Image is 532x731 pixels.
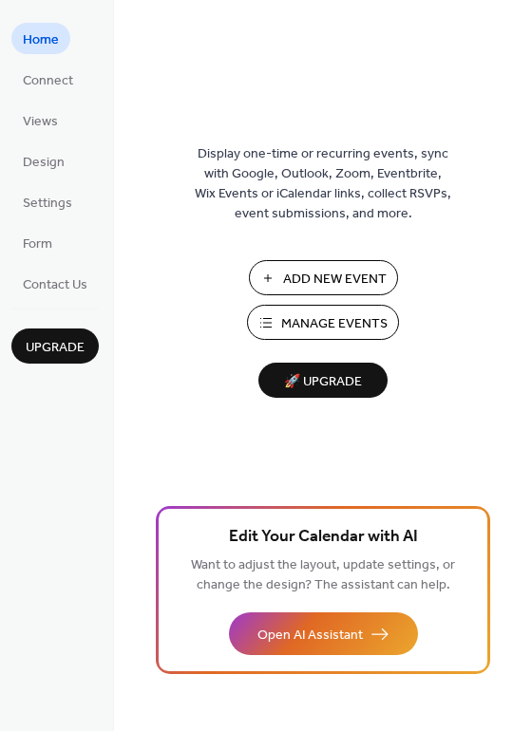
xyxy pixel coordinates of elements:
[11,64,85,95] a: Connect
[191,553,455,598] span: Want to adjust the layout, update settings, or change the design? The assistant can help.
[26,338,85,358] span: Upgrade
[11,186,84,217] a: Settings
[11,145,76,177] a: Design
[270,369,376,395] span: 🚀 Upgrade
[229,612,418,655] button: Open AI Assistant
[11,268,99,299] a: Contact Us
[23,234,52,254] span: Form
[11,227,64,258] a: Form
[23,275,87,295] span: Contact Us
[23,71,73,91] span: Connect
[229,524,418,551] span: Edit Your Calendar with AI
[23,194,72,214] span: Settings
[11,23,70,54] a: Home
[11,104,69,136] a: Views
[11,328,99,364] button: Upgrade
[249,260,398,295] button: Add New Event
[23,153,65,173] span: Design
[23,30,59,50] span: Home
[258,363,388,398] button: 🚀 Upgrade
[257,626,363,646] span: Open AI Assistant
[23,112,58,132] span: Views
[281,314,388,334] span: Manage Events
[247,305,399,340] button: Manage Events
[195,144,451,224] span: Display one-time or recurring events, sync with Google, Outlook, Zoom, Eventbrite, Wix Events or ...
[283,270,387,290] span: Add New Event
